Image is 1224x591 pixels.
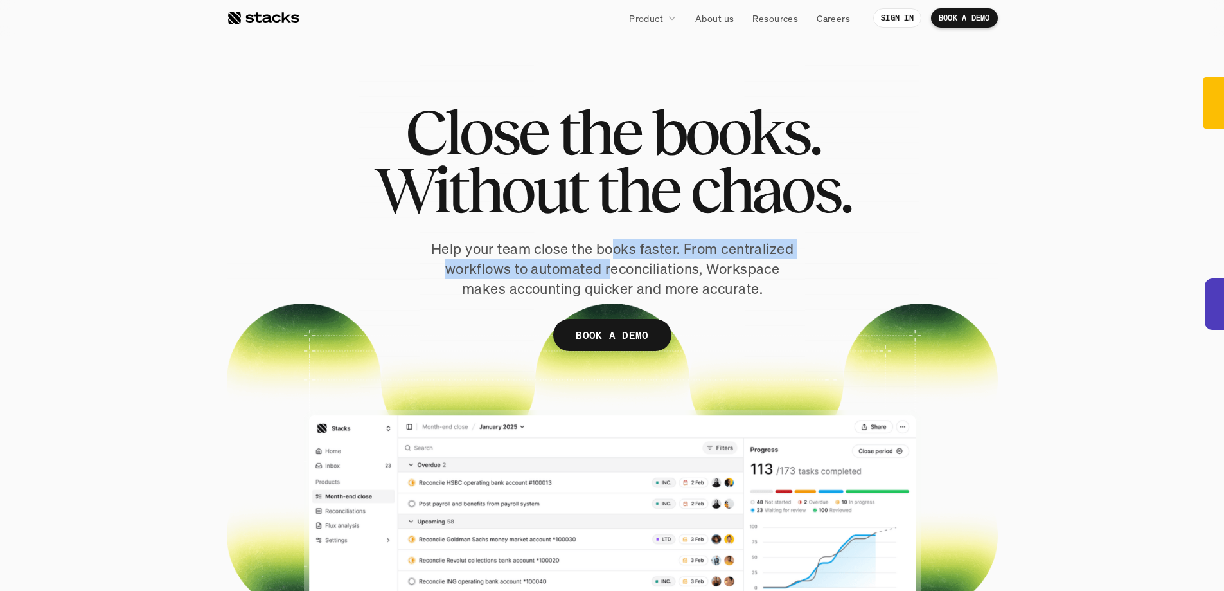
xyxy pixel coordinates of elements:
[809,6,858,30] a: Careers
[629,12,663,25] p: Product
[597,161,679,219] span: the
[553,319,671,351] a: BOOK A DEMO
[687,6,741,30] a: About us
[745,6,806,30] a: Resources
[939,14,990,23] p: BOOK A DEMO
[426,239,799,298] p: Help your team close the books faster. From centralized workflows to automated reconciliations, W...
[558,103,640,161] span: the
[931,8,998,28] a: BOOK A DEMO
[690,161,851,219] span: chaos.
[576,326,649,345] p: BOOK A DEMO
[817,12,850,25] p: Careers
[152,245,208,254] a: Privacy Policy
[374,161,586,219] span: Without
[405,103,547,161] span: Close
[881,14,914,23] p: SIGN IN
[695,12,734,25] p: About us
[873,8,921,28] a: SIGN IN
[651,103,819,161] span: books.
[752,12,798,25] p: Resources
